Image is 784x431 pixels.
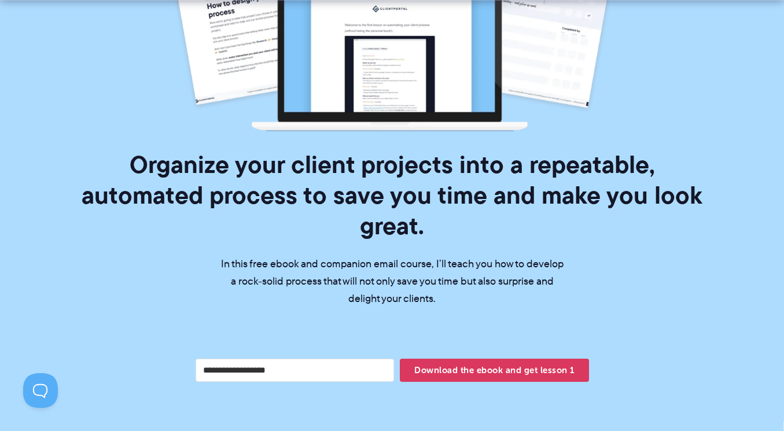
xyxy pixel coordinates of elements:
h1: Organize your client projects into a repeatable, automated process to save you time and make you ... [67,149,717,241]
span: Download the ebook and get lesson 1 [400,360,588,380]
button: Download the ebook and get lesson 1 [400,359,588,382]
iframe: Toggle Customer Support [23,373,58,408]
input: Your email address [196,359,395,382]
p: In this free ebook and companion email course, I’ll teach you how to develop a rock-solid process... [219,256,566,308]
